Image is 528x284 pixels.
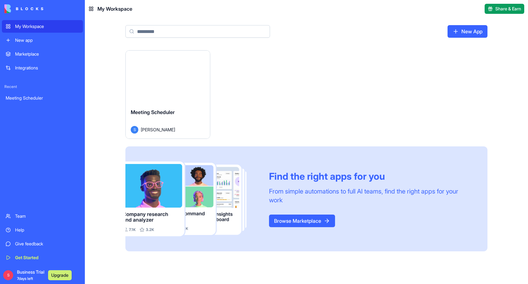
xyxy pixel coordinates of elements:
[3,270,13,280] span: S
[269,215,335,227] a: Browse Marketplace
[17,276,33,281] span: 7 days left
[2,210,83,222] a: Team
[2,238,83,250] a: Give feedback
[2,84,83,89] span: Recent
[15,213,79,219] div: Team
[2,62,83,74] a: Integrations
[15,227,79,233] div: Help
[131,109,175,115] span: Meeting Scheduler
[15,23,79,30] div: My Workspace
[141,126,175,133] span: [PERSON_NAME]
[2,20,83,33] a: My Workspace
[15,51,79,57] div: Marketplace
[97,5,132,13] span: My Workspace
[2,34,83,46] a: New app
[2,224,83,236] a: Help
[15,254,79,261] div: Get Started
[15,65,79,71] div: Integrations
[17,269,44,281] span: Business Trial
[15,241,79,247] div: Give feedback
[15,37,79,43] div: New app
[485,4,524,14] button: Share & Earn
[4,4,43,13] img: logo
[6,95,79,101] div: Meeting Scheduler
[495,6,521,12] span: Share & Earn
[2,251,83,264] a: Get Started
[2,92,83,104] a: Meeting Scheduler
[448,25,487,38] a: New App
[131,126,138,134] span: S
[269,171,472,182] div: Find the right apps for you
[269,187,472,205] div: From simple automations to full AI teams, find the right apps for your work
[125,50,210,139] a: Meeting SchedulerS[PERSON_NAME]
[125,161,259,237] img: Frame_181_egmpey.png
[48,270,72,280] button: Upgrade
[2,48,83,60] a: Marketplace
